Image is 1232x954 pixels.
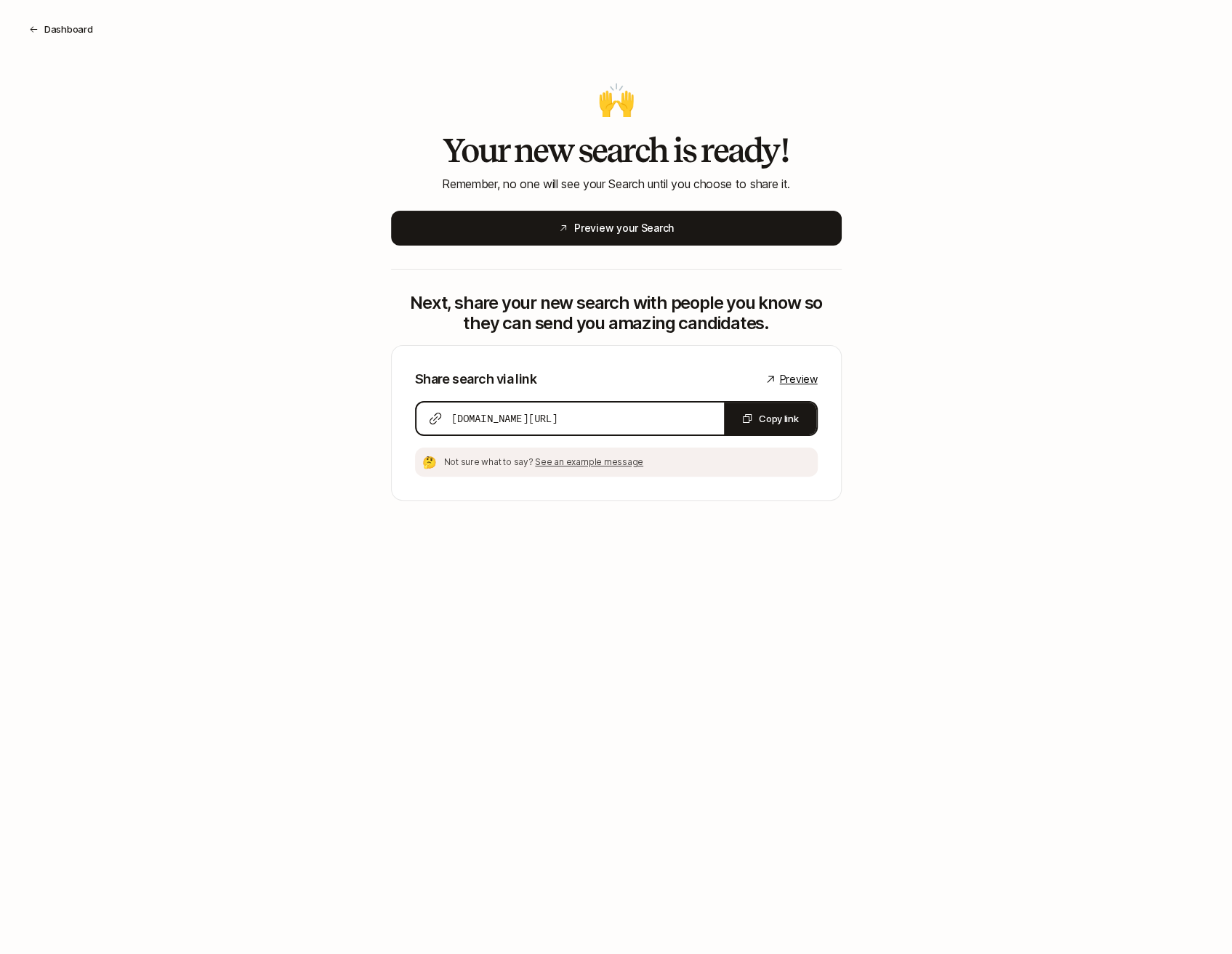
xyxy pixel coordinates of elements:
span: Preview [779,371,817,388]
span: See an example message [535,456,643,467]
p: Next, share your new search with people you know so they can send you amazing candidates. [391,293,842,334]
button: Copy link [724,403,816,434]
button: Dashboard [17,16,105,42]
p: Remember, no one will see your Search until you choose to share it. [391,174,842,193]
a: Preview [765,371,817,388]
button: Preview your Search [391,211,842,246]
p: Share search via link [415,369,537,389]
span: [DOMAIN_NAME][URL] [451,411,558,426]
h2: Your new search is ready! [391,132,842,169]
div: 🤔 [421,453,438,471]
p: Not sure what to say? [444,456,812,469]
p: 🙌 [391,84,842,115]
